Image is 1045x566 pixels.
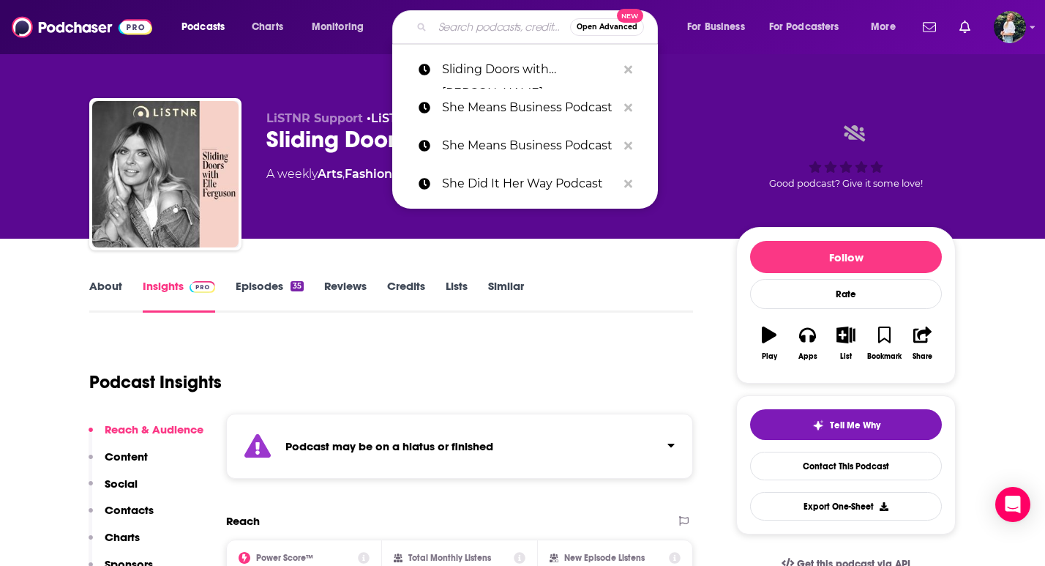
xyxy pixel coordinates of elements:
[577,23,637,31] span: Open Advanced
[236,279,304,313] a: Episodes35
[89,371,222,393] h1: Podcast Insights
[769,178,923,189] span: Good podcast? Give it some love!
[865,317,903,370] button: Bookmark
[750,241,942,273] button: Follow
[105,450,148,463] p: Content
[285,439,493,453] strong: Podcast may be on a hiatus or finished
[827,317,865,370] button: List
[89,477,138,504] button: Social
[904,317,942,370] button: Share
[392,165,658,203] a: She Did It Her Way Podcast
[830,420,880,431] span: Tell Me Why
[392,51,658,89] a: Sliding Doors with [PERSON_NAME]
[342,167,345,181] span: ,
[750,409,942,440] button: tell me why sparkleTell Me Why
[687,17,745,37] span: For Business
[171,15,244,39] button: open menu
[446,279,468,313] a: Lists
[105,422,203,436] p: Reach & Audience
[266,165,505,183] div: A weekly podcast
[432,15,570,39] input: Search podcasts, credits, & more...
[312,17,364,37] span: Monitoring
[105,477,138,491] p: Social
[89,503,154,530] button: Contacts
[995,487,1030,522] div: Open Intercom Messenger
[105,503,154,517] p: Contacts
[442,127,617,165] p: She Means Business Podcast
[387,279,425,313] a: Credits
[226,414,693,479] section: Click to expand status details
[266,111,363,125] span: LiSTNR Support
[181,17,225,37] span: Podcasts
[190,281,215,293] img: Podchaser Pro
[762,352,777,361] div: Play
[92,101,239,247] img: Sliding Doors with Elle Ferguson
[367,111,415,125] span: •
[392,89,658,127] a: She Means Business Podcast
[345,167,392,181] a: Fashion
[301,15,383,39] button: open menu
[736,111,956,202] div: Good podcast? Give it some love!
[913,352,932,361] div: Share
[89,422,203,450] button: Reach & Audience
[256,553,313,563] h2: Power Score™
[798,352,817,361] div: Apps
[917,15,942,40] a: Show notifications dropdown
[994,11,1026,43] img: User Profile
[488,279,524,313] a: Similar
[769,17,839,37] span: For Podcasters
[408,553,491,563] h2: Total Monthly Listens
[442,165,617,203] p: She Did It Her Way Podcast
[760,15,861,39] button: open menu
[564,553,645,563] h2: New Episode Listens
[89,279,122,313] a: About
[324,279,367,313] a: Reviews
[371,111,415,125] a: LiSTNR
[242,15,292,39] a: Charts
[226,514,260,528] h2: Reach
[442,89,617,127] p: She Means Business Podcast
[750,317,788,370] button: Play
[994,11,1026,43] span: Logged in as ginny24232
[677,15,763,39] button: open menu
[750,279,942,309] div: Rate
[89,450,148,477] button: Content
[750,492,942,521] button: Export One-Sheet
[954,15,976,40] a: Show notifications dropdown
[318,167,342,181] a: Arts
[861,15,914,39] button: open menu
[617,9,643,23] span: New
[840,352,852,361] div: List
[788,317,826,370] button: Apps
[392,127,658,165] a: She Means Business Podcast
[105,530,140,544] p: Charts
[871,17,896,37] span: More
[143,279,215,313] a: InsightsPodchaser Pro
[812,420,824,431] img: tell me why sparkle
[12,13,152,41] img: Podchaser - Follow, Share and Rate Podcasts
[867,352,902,361] div: Bookmark
[89,530,140,557] button: Charts
[570,18,644,36] button: Open AdvancedNew
[994,11,1026,43] button: Show profile menu
[406,10,672,44] div: Search podcasts, credits, & more...
[291,281,304,291] div: 35
[750,452,942,480] a: Contact This Podcast
[442,51,617,89] p: Sliding Doors with Elle Ferguson
[252,17,283,37] span: Charts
